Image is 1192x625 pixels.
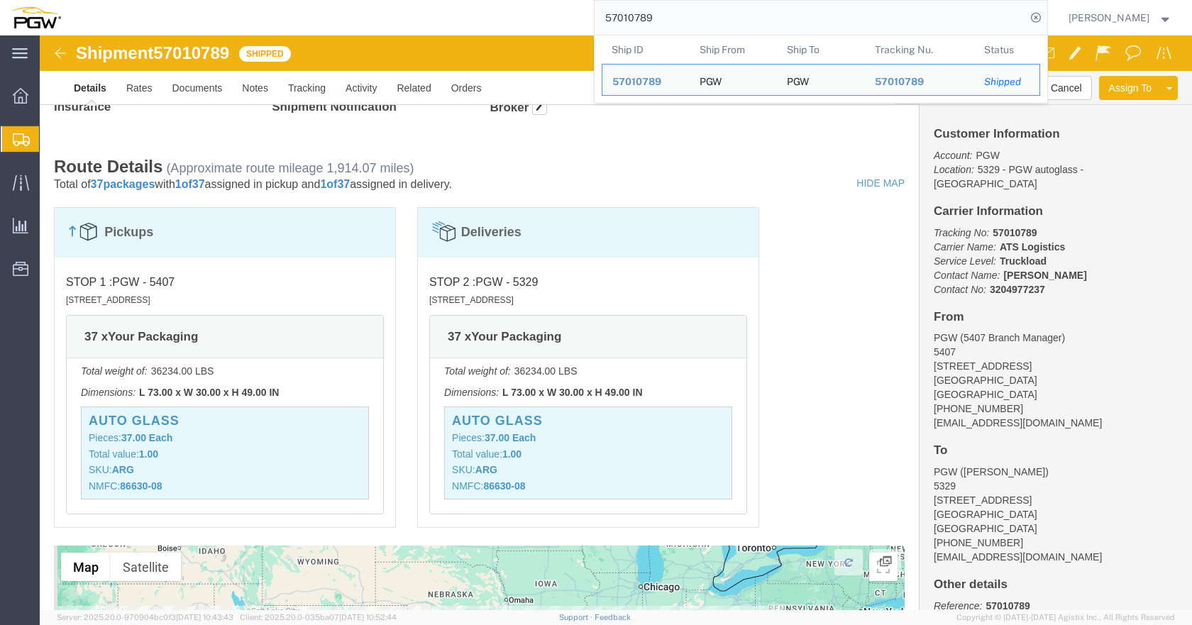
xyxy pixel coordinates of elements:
[612,74,680,89] div: 57010789
[612,76,661,87] span: 57010789
[974,35,1040,64] th: Status
[699,65,721,95] div: PGW
[57,613,233,621] span: Server: 2025.20.0-970904bc0f3
[40,35,1192,610] iframe: FS Legacy Container
[777,35,865,64] th: Ship To
[984,74,1030,89] div: Shipped
[10,7,61,28] img: logo
[176,613,233,621] span: [DATE] 10:43:43
[874,74,964,89] div: 57010789
[595,613,631,621] a: Feedback
[956,612,1175,624] span: Copyright © [DATE]-[DATE] Agistix Inc., All Rights Reserved
[689,35,777,64] th: Ship From
[339,613,397,621] span: [DATE] 10:52:44
[864,35,974,64] th: Tracking Nu.
[559,613,595,621] a: Support
[787,65,809,95] div: PGW
[1069,10,1149,26] span: Brandy Shannon
[874,76,923,87] span: 57010789
[602,35,690,64] th: Ship ID
[595,1,1026,35] input: Search for shipment number, reference number
[240,613,397,621] span: Client: 2025.20.0-035ba07
[1068,9,1173,26] button: [PERSON_NAME]
[602,35,1047,103] table: Search Results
